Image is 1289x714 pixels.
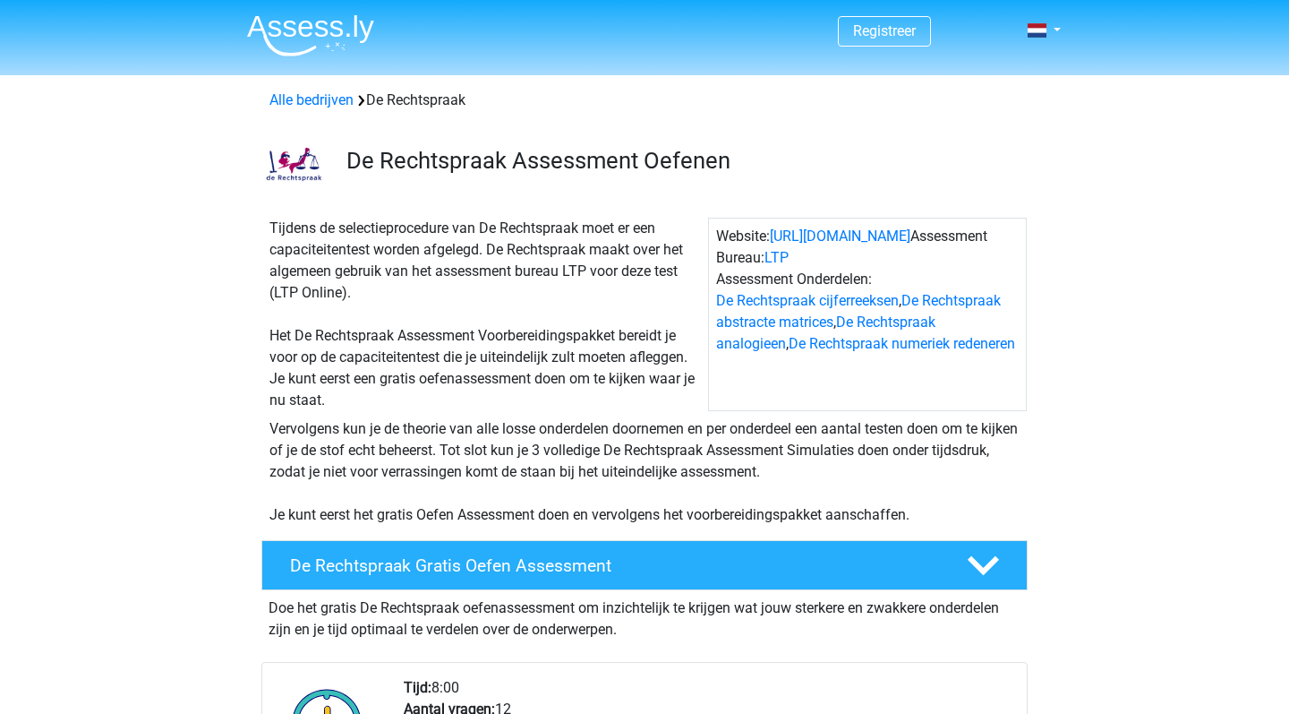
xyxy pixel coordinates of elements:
a: [URL][DOMAIN_NAME] [770,228,910,245]
a: De Rechtspraak cijferreeksen [716,292,899,309]
div: De Rechtspraak [262,90,1027,111]
div: Website: Assessment Bureau: Assessment Onderdelen: , , , [708,218,1027,411]
b: Tijd: [404,679,431,696]
a: De Rechtspraak Gratis Oefen Assessment [254,540,1035,590]
a: LTP [764,249,789,266]
h4: De Rechtspraak Gratis Oefen Assessment [290,555,938,576]
div: Tijdens de selectieprocedure van De Rechtspraak moet er een capaciteitentest worden afgelegd. De ... [262,218,708,411]
div: Doe het gratis De Rechtspraak oefenassessment om inzichtelijk te krijgen wat jouw sterkere en zwa... [261,590,1028,641]
h3: De Rechtspraak Assessment Oefenen [346,147,1013,175]
div: Vervolgens kun je de theorie van alle losse onderdelen doornemen en per onderdeel een aantal test... [262,418,1027,526]
a: Registreer [853,22,916,39]
a: De Rechtspraak numeriek redeneren [789,335,1015,352]
a: Alle bedrijven [269,91,354,108]
img: Assessly [247,14,374,56]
